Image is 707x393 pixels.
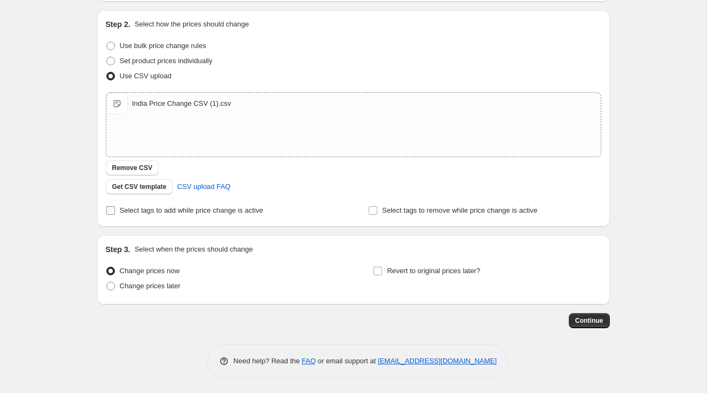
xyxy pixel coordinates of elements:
[316,357,378,365] span: or email support at
[120,42,206,50] span: Use bulk price change rules
[106,244,131,255] h2: Step 3.
[171,178,237,195] a: CSV upload FAQ
[382,206,538,214] span: Select tags to remove while price change is active
[177,181,230,192] span: CSV upload FAQ
[112,182,167,191] span: Get CSV template
[569,313,610,328] button: Continue
[106,19,131,30] h2: Step 2.
[302,357,316,365] a: FAQ
[106,179,173,194] button: Get CSV template
[134,244,253,255] p: Select when the prices should change
[234,357,302,365] span: Need help? Read the
[120,206,263,214] span: Select tags to add while price change is active
[575,316,603,325] span: Continue
[120,282,181,290] span: Change prices later
[132,98,232,109] div: India Price Change CSV (1).csv
[120,57,213,65] span: Set product prices individually
[112,164,153,172] span: Remove CSV
[120,267,180,275] span: Change prices now
[120,72,172,80] span: Use CSV upload
[378,357,497,365] a: [EMAIL_ADDRESS][DOMAIN_NAME]
[106,160,159,175] button: Remove CSV
[387,267,480,275] span: Revert to original prices later?
[134,19,249,30] p: Select how the prices should change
